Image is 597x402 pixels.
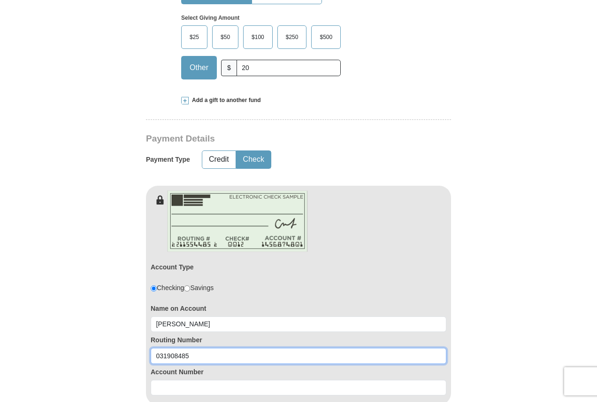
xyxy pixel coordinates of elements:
span: $ [221,60,237,76]
label: Name on Account [151,304,446,313]
input: Other Amount [237,60,341,76]
span: $100 [247,30,269,44]
h5: Payment Type [146,156,190,164]
button: Credit [202,151,236,168]
span: $500 [315,30,337,44]
strong: Select Giving Amount [181,15,239,21]
img: check-en.png [167,190,308,252]
label: Routing Number [151,335,446,345]
label: Account Number [151,367,446,377]
span: $50 [216,30,235,44]
div: Checking Savings [151,283,214,292]
span: Other [185,61,213,75]
span: $25 [185,30,204,44]
button: Check [237,151,271,168]
label: Account Type [151,262,194,272]
span: $250 [281,30,303,44]
h3: Payment Details [146,134,385,144]
span: Add a gift to another fund [189,96,261,104]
